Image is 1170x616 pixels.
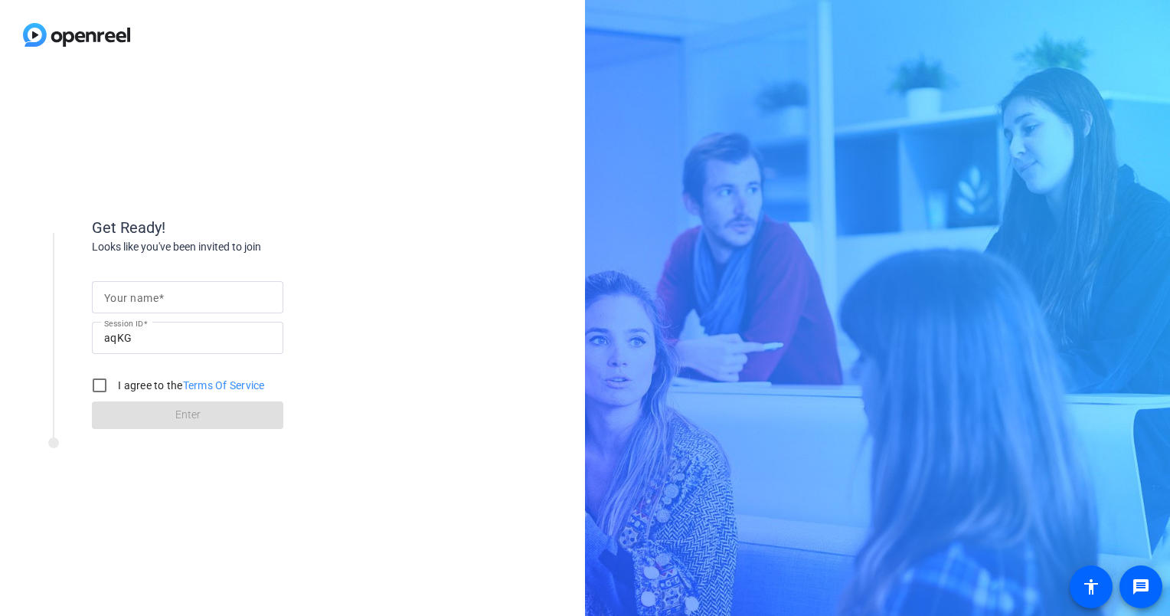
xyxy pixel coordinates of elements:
mat-label: Your name [104,292,159,304]
label: I agree to the [115,378,265,393]
mat-icon: message [1132,578,1150,596]
a: Terms Of Service [183,379,265,392]
mat-icon: accessibility [1082,578,1100,596]
div: Get Ready! [92,216,398,239]
div: Looks like you've been invited to join [92,239,398,255]
mat-label: Session ID [104,319,143,328]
